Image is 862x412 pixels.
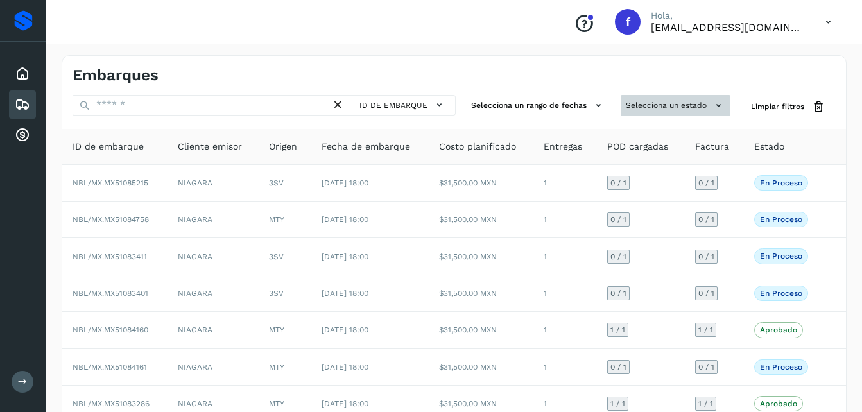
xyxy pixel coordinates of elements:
[73,140,144,153] span: ID de embarque
[760,399,797,408] p: Aprobado
[269,140,297,153] span: Origen
[259,275,311,312] td: 3SV
[741,95,836,119] button: Limpiar filtros
[698,400,713,408] span: 1 / 1
[610,216,626,223] span: 0 / 1
[610,253,626,261] span: 0 / 1
[168,349,259,386] td: NIAGARA
[322,363,368,372] span: [DATE] 18:00
[698,363,714,371] span: 0 / 1
[760,325,797,334] p: Aprobado
[168,312,259,348] td: NIAGARA
[259,312,311,348] td: MTY
[356,96,450,114] button: ID de embarque
[621,95,730,116] button: Selecciona un estado
[73,363,147,372] span: NBL/MX.MX51084161
[73,178,148,187] span: NBL/MX.MX51085215
[178,140,242,153] span: Cliente emisor
[607,140,668,153] span: POD cargadas
[259,349,311,386] td: MTY
[429,275,534,312] td: $31,500.00 MXN
[610,326,625,334] span: 1 / 1
[322,215,368,224] span: [DATE] 18:00
[760,363,802,372] p: En proceso
[168,202,259,238] td: NIAGARA
[322,289,368,298] span: [DATE] 18:00
[698,253,714,261] span: 0 / 1
[533,312,597,348] td: 1
[698,326,713,334] span: 1 / 1
[9,121,36,150] div: Cuentas por cobrar
[760,215,802,224] p: En proceso
[322,325,368,334] span: [DATE] 18:00
[259,238,311,275] td: 3SV
[259,165,311,202] td: 3SV
[73,325,148,334] span: NBL/MX.MX51084160
[760,252,802,261] p: En proceso
[695,140,729,153] span: Factura
[73,215,149,224] span: NBL/MX.MX51084758
[168,165,259,202] td: NIAGARA
[429,202,534,238] td: $31,500.00 MXN
[429,349,534,386] td: $31,500.00 MXN
[439,140,516,153] span: Costo planificado
[760,289,802,298] p: En proceso
[73,399,150,408] span: NBL/MX.MX51083286
[9,90,36,119] div: Embarques
[533,165,597,202] td: 1
[754,140,784,153] span: Estado
[429,312,534,348] td: $31,500.00 MXN
[259,202,311,238] td: MTY
[544,140,582,153] span: Entregas
[760,178,802,187] p: En proceso
[466,95,610,116] button: Selecciona un rango de fechas
[533,275,597,312] td: 1
[322,252,368,261] span: [DATE] 18:00
[533,202,597,238] td: 1
[698,179,714,187] span: 0 / 1
[651,10,805,21] p: Hola,
[610,179,626,187] span: 0 / 1
[73,66,159,85] h4: Embarques
[359,99,427,111] span: ID de embarque
[168,275,259,312] td: NIAGARA
[751,101,804,112] span: Limpiar filtros
[168,238,259,275] td: NIAGARA
[322,140,410,153] span: Fecha de embarque
[533,238,597,275] td: 1
[533,349,597,386] td: 1
[651,21,805,33] p: facturacion@hcarga.com
[429,165,534,202] td: $31,500.00 MXN
[9,60,36,88] div: Inicio
[610,400,625,408] span: 1 / 1
[73,252,147,261] span: NBL/MX.MX51083411
[610,289,626,297] span: 0 / 1
[429,238,534,275] td: $31,500.00 MXN
[73,289,148,298] span: NBL/MX.MX51083401
[610,363,626,371] span: 0 / 1
[698,289,714,297] span: 0 / 1
[698,216,714,223] span: 0 / 1
[322,399,368,408] span: [DATE] 18:00
[322,178,368,187] span: [DATE] 18:00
